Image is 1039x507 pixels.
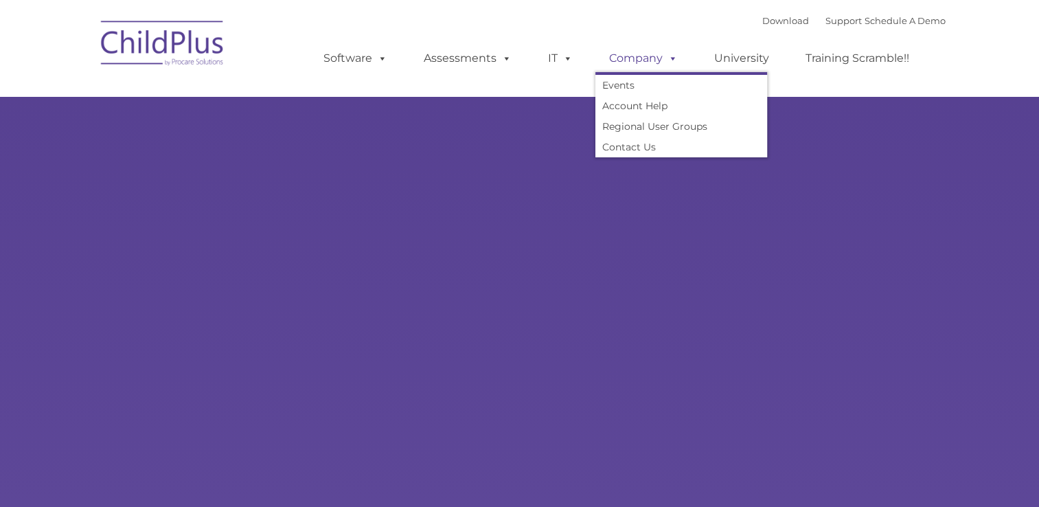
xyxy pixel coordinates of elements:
[595,95,767,116] a: Account Help
[825,15,862,26] a: Support
[534,45,586,72] a: IT
[310,45,401,72] a: Software
[410,45,525,72] a: Assessments
[595,137,767,157] a: Contact Us
[700,45,783,72] a: University
[762,15,809,26] a: Download
[595,45,692,72] a: Company
[792,45,923,72] a: Training Scramble!!
[94,11,231,80] img: ChildPlus by Procare Solutions
[595,116,767,137] a: Regional User Groups
[595,75,767,95] a: Events
[762,15,946,26] font: |
[865,15,946,26] a: Schedule A Demo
